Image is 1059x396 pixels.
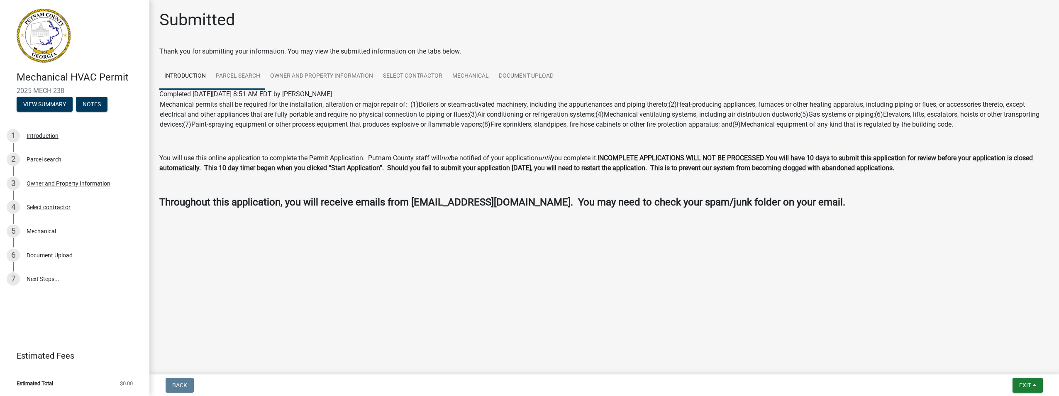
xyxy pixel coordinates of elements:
[76,101,107,108] wm-modal-confirm: Notes
[17,87,133,95] span: 2025-MECH-238
[27,252,73,258] div: Document Upload
[27,156,61,162] div: Parcel search
[17,71,143,83] h4: Mechanical HVAC Permit
[441,154,451,162] i: not
[17,101,73,108] wm-modal-confirm: Summary
[1019,382,1031,389] span: Exit
[172,382,187,389] span: Back
[378,63,447,90] a: Select contractor
[598,154,764,162] strong: INCOMPLETE APPLICATIONS WILL NOT BE PROCESSED
[7,129,20,142] div: 1
[538,154,551,162] i: until
[27,204,71,210] div: Select contractor
[159,90,332,98] span: Completed [DATE][DATE] 8:51 AM EDT by [PERSON_NAME]
[7,153,20,166] div: 2
[27,228,56,234] div: Mechanical
[1013,378,1043,393] button: Exit
[265,63,378,90] a: Owner and Property Information
[17,381,53,386] span: Estimated Total
[159,99,1049,130] td: Mechanical permits shall be required for the installation, alteration or major repair of: (1)Boil...
[17,9,71,63] img: Putnam County, Georgia
[159,10,235,30] h1: Submitted
[7,225,20,238] div: 5
[7,200,20,214] div: 4
[7,272,20,286] div: 7
[27,133,59,139] div: Introduction
[17,97,73,112] button: View Summary
[7,177,20,190] div: 3
[159,46,1049,56] div: Thank you for submitting your information. You may view the submitted information on the tabs below.
[27,181,110,186] div: Owner and Property Information
[159,196,845,208] strong: Throughout this application, you will receive emails from [EMAIL_ADDRESS][DOMAIN_NAME]. You may n...
[159,63,211,90] a: Introduction
[7,347,136,364] a: Estimated Fees
[211,63,265,90] a: Parcel search
[159,153,1049,173] p: You will use this online application to complete the Permit Application. Putnam County staff will...
[76,97,107,112] button: Notes
[7,249,20,262] div: 6
[120,381,133,386] span: $0.00
[494,63,559,90] a: Document Upload
[447,63,494,90] a: Mechanical
[166,378,194,393] button: Back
